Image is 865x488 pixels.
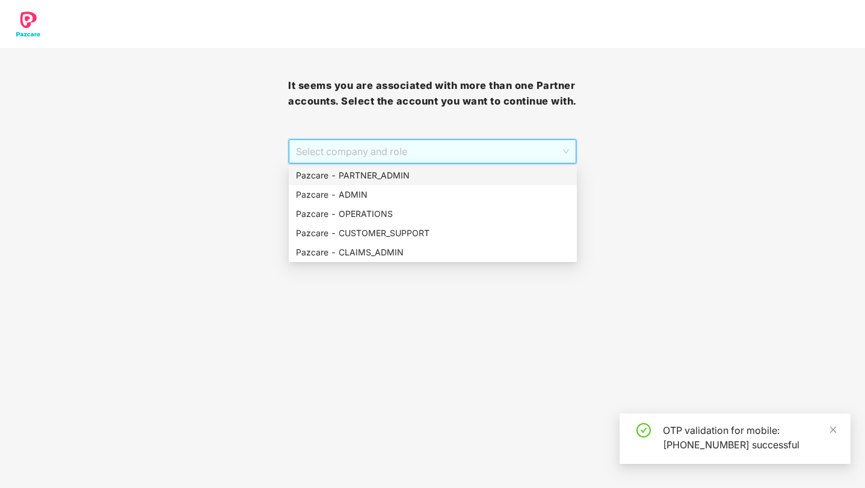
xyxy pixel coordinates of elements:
[663,423,836,452] div: OTP validation for mobile: [PHONE_NUMBER] successful
[288,78,576,109] h3: It seems you are associated with more than one Partner accounts. Select the account you want to c...
[289,224,577,243] div: Pazcare - CUSTOMER_SUPPORT
[296,246,570,259] div: Pazcare - CLAIMS_ADMIN
[636,423,651,438] span: check-circle
[296,140,568,163] span: Select company and role
[829,425,837,434] span: close
[296,207,570,221] div: Pazcare - OPERATIONS
[296,227,570,240] div: Pazcare - CUSTOMER_SUPPORT
[289,204,577,224] div: Pazcare - OPERATIONS
[289,166,577,185] div: Pazcare - PARTNER_ADMIN
[296,169,570,182] div: Pazcare - PARTNER_ADMIN
[296,188,570,201] div: Pazcare - ADMIN
[289,243,577,262] div: Pazcare - CLAIMS_ADMIN
[289,185,577,204] div: Pazcare - ADMIN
